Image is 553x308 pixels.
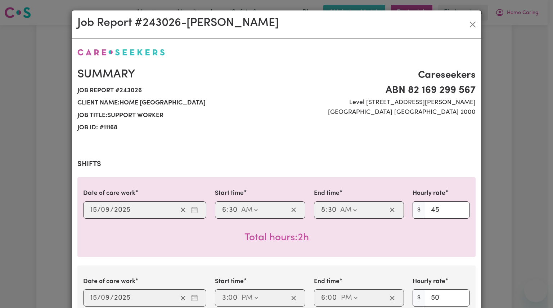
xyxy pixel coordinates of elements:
[77,110,272,122] span: Job title: Support Worker
[281,108,476,117] span: [GEOGRAPHIC_DATA] [GEOGRAPHIC_DATA] 2000
[413,189,445,198] label: Hourly rate
[97,294,101,302] span: /
[467,19,478,30] button: Close
[101,294,105,302] span: 0
[77,49,165,55] img: Careseekers logo
[281,68,476,83] span: Careseekers
[321,293,326,303] input: --
[189,205,200,215] button: Enter the date of care work
[101,293,110,303] input: --
[83,277,135,286] label: Date of care work
[244,233,309,243] span: Total hours worked: 2 hours
[229,293,238,303] input: --
[110,206,114,214] span: /
[114,293,131,303] input: ----
[321,205,326,215] input: --
[77,160,476,169] h2: Shifts
[101,206,105,214] span: 0
[222,205,227,215] input: --
[413,201,425,219] span: $
[77,122,272,134] span: Job ID: # 11168
[90,293,97,303] input: --
[314,189,340,198] label: End time
[228,294,233,302] span: 0
[227,206,229,214] span: :
[110,294,114,302] span: /
[413,277,445,286] label: Hourly rate
[281,98,476,107] span: Level [STREET_ADDRESS][PERSON_NAME]
[177,293,189,303] button: Clear date
[314,277,340,286] label: End time
[226,294,228,302] span: :
[229,205,238,215] input: --
[215,277,244,286] label: Start time
[281,83,476,98] span: ABN 82 169 299 567
[97,206,101,214] span: /
[215,189,244,198] label: Start time
[189,293,200,303] button: Enter the date of care work
[328,293,337,303] input: --
[326,294,328,302] span: :
[77,16,279,30] h2: Job Report # 243026 - [PERSON_NAME]
[77,97,272,109] span: Client name: Home [GEOGRAPHIC_DATA]
[83,189,135,198] label: Date of care work
[77,68,272,81] h2: Summary
[413,289,425,307] span: $
[90,205,97,215] input: --
[524,279,547,302] iframe: Button to launch messaging window
[77,85,272,97] span: Job report # 243026
[222,293,226,303] input: --
[326,206,328,214] span: :
[101,205,110,215] input: --
[328,205,337,215] input: --
[177,205,189,215] button: Clear date
[328,294,332,302] span: 0
[114,205,131,215] input: ----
